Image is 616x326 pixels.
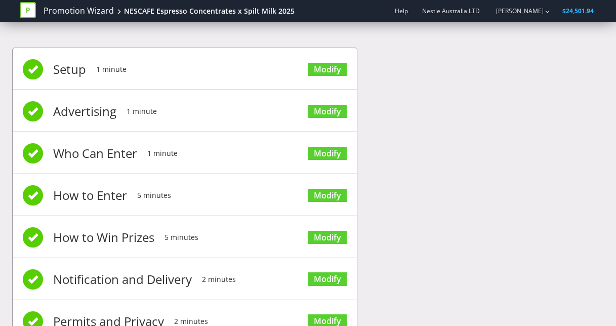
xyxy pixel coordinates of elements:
a: Help [395,7,408,15]
span: $24,501.94 [562,7,594,15]
a: Modify [308,189,347,202]
a: Promotion Wizard [44,5,114,17]
span: How to Enter [53,175,127,216]
span: 2 minutes [202,259,236,300]
a: Modify [308,63,347,76]
a: Modify [308,147,347,160]
div: NESCAFE Espresso Concentrates x Spilt Milk 2025 [124,6,295,16]
a: Modify [308,231,347,244]
span: 1 minute [127,91,157,132]
span: 5 minutes [137,175,171,216]
span: 5 minutes [165,217,198,258]
a: Modify [308,272,347,286]
span: Advertising [53,91,116,132]
span: 1 minute [147,133,178,174]
span: Notification and Delivery [53,259,192,300]
span: Setup [53,49,86,90]
a: [PERSON_NAME] [486,7,544,15]
span: Nestle Australia LTD [422,7,480,15]
a: Modify [308,105,347,118]
span: How to Win Prizes [53,217,154,258]
span: 1 minute [96,49,127,90]
span: Who Can Enter [53,133,137,174]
